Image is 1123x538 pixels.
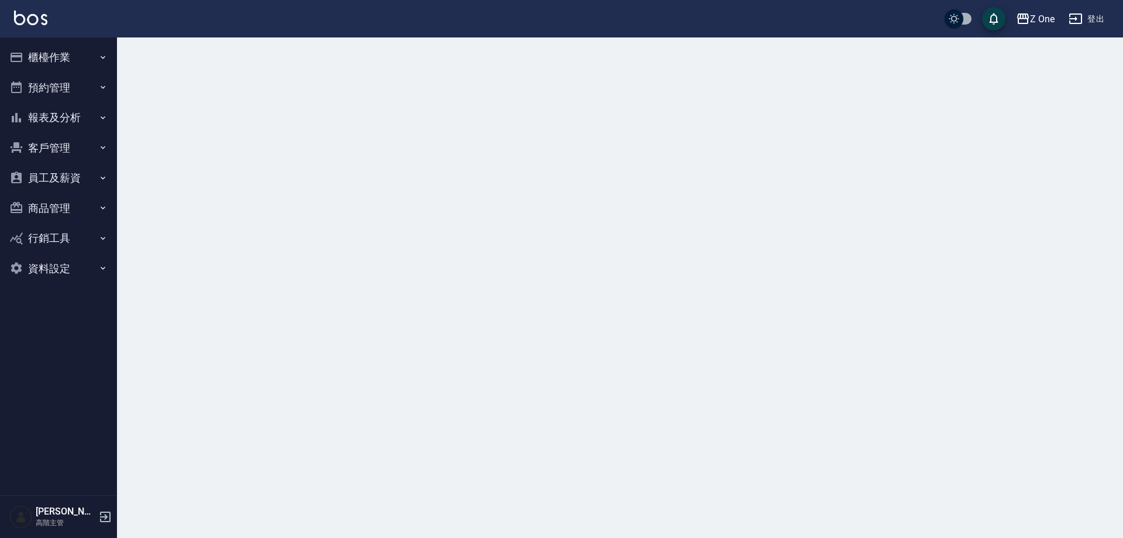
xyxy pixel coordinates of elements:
button: 登出 [1064,8,1109,30]
h5: [PERSON_NAME] [36,506,95,518]
div: Z One [1030,12,1055,26]
button: 商品管理 [5,193,112,224]
button: 行銷工具 [5,223,112,253]
button: 資料設定 [5,253,112,284]
button: 櫃檯作業 [5,42,112,73]
button: 員工及薪資 [5,163,112,193]
button: Z One [1011,7,1059,31]
button: save [982,7,1005,30]
img: Person [9,505,33,529]
button: 客戶管理 [5,133,112,163]
p: 高階主管 [36,518,95,528]
button: 報表及分析 [5,102,112,133]
button: 預約管理 [5,73,112,103]
img: Logo [14,11,47,25]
